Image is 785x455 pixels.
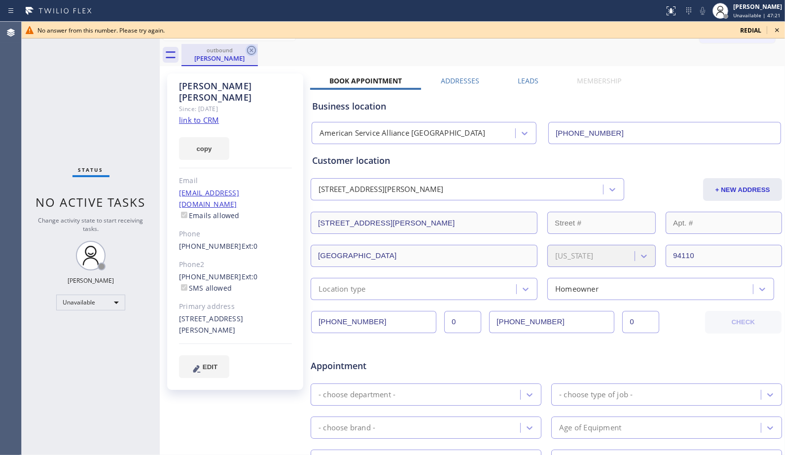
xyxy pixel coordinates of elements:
label: Addresses [441,76,479,85]
div: Primary address [179,301,292,312]
input: SMS allowed [181,284,187,291]
span: No answer from this number. Please try again. [37,26,165,35]
div: - choose department - [319,389,395,400]
div: Since: [DATE] [179,103,292,114]
span: EDIT [203,363,217,371]
button: Mute [696,4,710,18]
input: Address [311,212,537,234]
input: Street # [547,212,656,234]
div: Phone2 [179,259,292,270]
div: [PERSON_NAME] [PERSON_NAME] [179,80,292,103]
div: Customer location [312,154,781,167]
input: Emails allowed [181,212,187,218]
label: SMS allowed [179,283,232,293]
span: Status [78,166,104,173]
div: Email [179,175,292,187]
button: + NEW ADDRESS [703,178,782,201]
span: Appointment [311,359,466,373]
div: Homeowner [555,283,599,295]
div: - choose brand - [319,422,375,433]
a: [EMAIL_ADDRESS][DOMAIN_NAME] [179,188,239,209]
button: EDIT [179,355,229,378]
button: copy [179,137,229,160]
span: Ext: 0 [242,272,258,281]
span: Unavailable | 47:21 [733,12,781,19]
input: City [311,245,537,267]
input: Apt. # [666,212,782,234]
label: Book Appointment [329,76,402,85]
a: [PHONE_NUMBER] [179,272,242,281]
div: Phone [179,228,292,240]
span: No active tasks [36,194,146,210]
div: [PERSON_NAME] [68,276,114,285]
span: Ext: 0 [242,241,258,251]
div: American Service Alliance [GEOGRAPHIC_DATA] [320,128,486,139]
div: - choose type of job - [559,389,633,400]
div: [PERSON_NAME] [182,54,257,63]
a: link to CRM [179,115,219,125]
input: Ext. 2 [622,311,659,333]
span: Change activity state to start receiving tasks. [38,216,143,233]
input: Ext. [444,311,481,333]
div: [STREET_ADDRESS][PERSON_NAME] [179,313,292,336]
label: Membership [577,76,622,85]
div: [PERSON_NAME] [733,2,782,11]
div: outbound [182,46,257,54]
div: Anthony Querubin [182,44,257,65]
span: redial [740,26,761,35]
div: Business location [312,100,781,113]
button: CHECK [705,311,782,334]
label: Leads [518,76,538,85]
div: Location type [319,283,366,295]
input: Phone Number [311,311,436,333]
input: ZIP [666,245,782,267]
div: [STREET_ADDRESS][PERSON_NAME] [319,184,444,195]
a: [PHONE_NUMBER] [179,241,242,251]
input: Phone Number 2 [489,311,614,333]
input: Phone Number [548,122,781,144]
div: Age of Equipment [559,422,621,433]
div: Unavailable [56,295,125,310]
label: Emails allowed [179,211,240,220]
